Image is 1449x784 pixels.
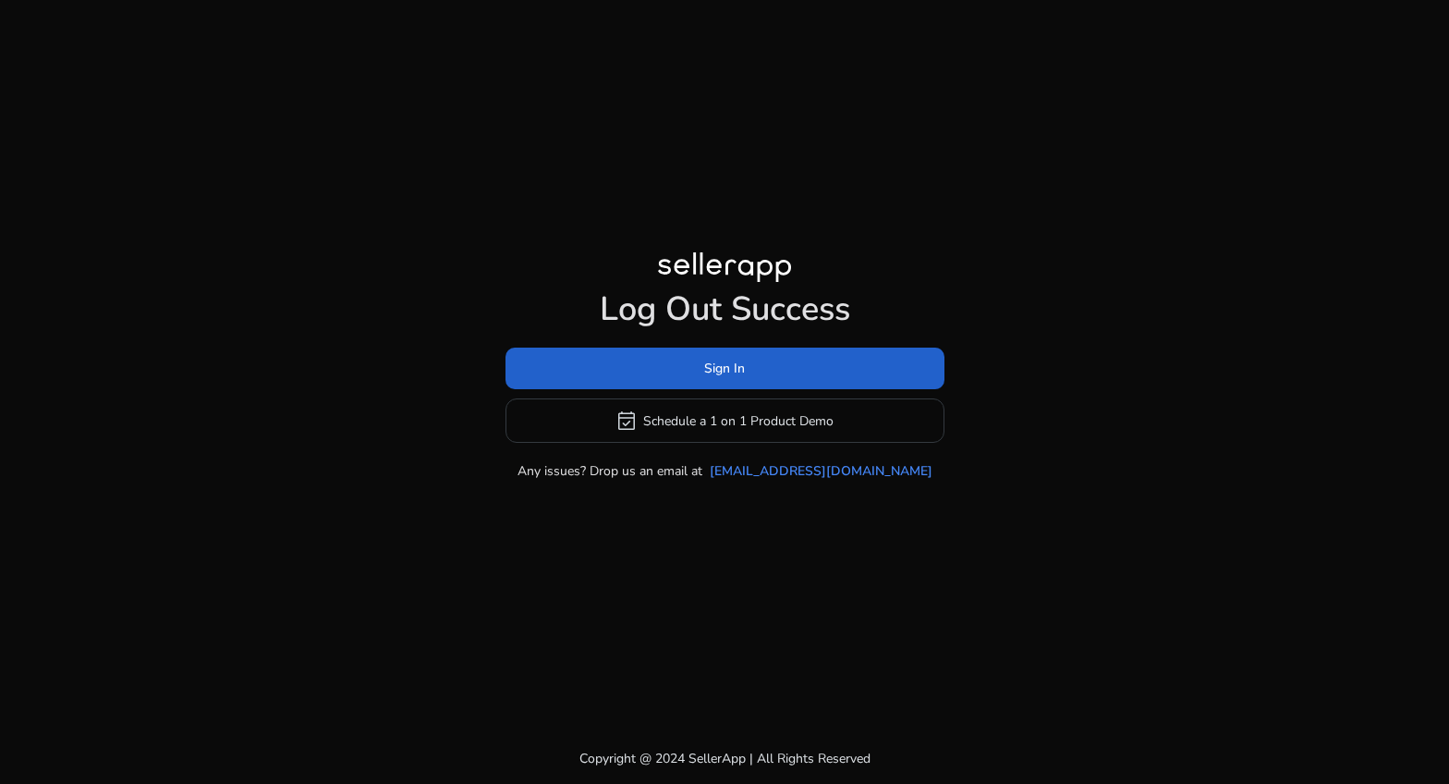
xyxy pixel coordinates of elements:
[505,289,944,329] h1: Log Out Success
[615,410,638,432] span: event_available
[704,359,745,378] span: Sign In
[505,348,944,389] button: Sign In
[710,461,932,481] a: [EMAIL_ADDRESS][DOMAIN_NAME]
[517,461,702,481] p: Any issues? Drop us an email at
[505,398,944,443] button: event_availableSchedule a 1 on 1 Product Demo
